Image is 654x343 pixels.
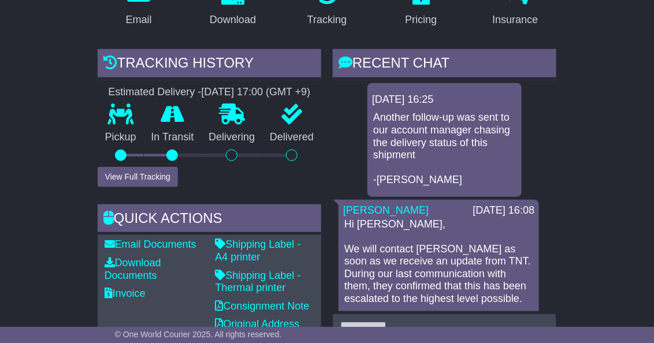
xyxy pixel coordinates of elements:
div: Quick Actions [98,204,321,236]
p: Another follow-up was sent to our account manager chasing the delivery status of this shipment -[... [373,111,516,187]
a: [PERSON_NAME] [343,204,429,216]
div: Email [126,12,152,28]
p: Hi [PERSON_NAME], We will contact [PERSON_NAME] as soon as we receive an update from TNT. During ... [344,218,533,343]
div: Tracking [307,12,347,28]
p: Pickup [98,131,144,144]
p: In Transit [144,131,202,144]
p: Delivering [201,131,262,144]
span: © One World Courier 2025. All rights reserved. [115,330,282,339]
a: Email Documents [105,238,196,250]
div: RECENT CHAT [333,49,556,80]
div: [DATE] 16:25 [372,94,517,106]
a: Original Address Label [215,318,299,342]
a: Invoice [105,288,146,299]
a: Consignment Note [215,300,309,312]
p: Delivered [262,131,321,144]
div: [DATE] 16:08 [473,204,535,217]
div: [DATE] 17:00 (GMT +9) [201,86,310,99]
div: Insurance [492,12,538,28]
div: Tracking history [98,49,321,80]
div: Download [210,12,256,28]
div: Estimated Delivery - [98,86,321,99]
a: Download Documents [105,257,161,281]
button: View Full Tracking [98,167,178,187]
a: Shipping Label - Thermal printer [215,270,300,294]
div: Pricing [405,12,437,28]
a: Shipping Label - A4 printer [215,238,300,263]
